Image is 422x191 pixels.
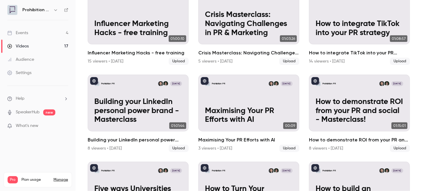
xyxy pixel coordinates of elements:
h2: Maximising Your PR Efforts with AI [198,136,299,144]
p: How to demonstrate ROI from your PR and social - Masterclass! [316,98,403,125]
div: Audience [7,57,34,63]
span: Upload [169,58,189,65]
img: Will Ockenden [385,81,389,86]
div: 14 viewers • [DATE] [309,58,345,64]
span: Upload [390,145,410,152]
img: Chris Norton [269,168,274,173]
li: help-dropdown-opener [7,95,68,102]
button: published [311,77,319,85]
h2: How to integrate TikTok into your PR strategy [309,49,410,57]
img: Will Ockenden [274,81,279,86]
img: Will Ockenden [274,168,279,173]
li: How to demonstrate ROI from your PR and social - Masterclass! [309,75,410,152]
span: Plan usage [21,177,50,182]
div: Videos [7,43,29,49]
img: Will Ockenden [163,81,168,86]
li: Maximising Your PR Efforts with AI [198,75,299,152]
span: 01:15:01 [391,122,407,129]
span: What's new [16,123,38,129]
span: [DATE] [281,168,293,173]
span: Upload [169,145,189,152]
button: published [201,77,209,85]
a: SpeakerHub [16,109,40,115]
button: published [201,164,209,172]
span: 00:09 [283,122,297,129]
div: 8 viewers • [DATE] [88,145,122,151]
a: Manage [54,177,68,182]
h2: Crisis Masterclass: Navigating Challenges in PR & Marketing [198,49,299,57]
div: 8 viewers • [DATE] [309,145,343,151]
button: published [90,77,98,85]
h2: How to demonstrate ROI from your PR and social - Masterclass! [309,136,410,144]
span: Upload [390,58,410,65]
p: Prohibition PR [101,82,115,85]
li: Building your LinkedIn personal power brand - Masterclass [88,75,189,152]
span: Help [16,95,24,102]
span: 01:08:57 [390,35,407,42]
img: Chris Norton [158,168,163,173]
p: Prohibition PR [322,82,336,85]
span: [DATE] [391,81,403,86]
p: Prohibition PR [212,82,225,85]
div: 15 viewers • [DATE] [88,58,123,64]
a: How to demonstrate ROI from your PR and social - Masterclass!Prohibition PRWill OckendenChris Nor... [309,75,410,152]
button: published [90,164,98,172]
p: Prohibition PR [212,169,225,172]
p: Influencer Marketing Hacks - free training [94,20,182,38]
span: [DATE] [281,81,293,86]
span: 01:01:44 [169,122,186,129]
p: Crisis Masterclass: Navigating Challenges in PR & Marketing [205,11,293,38]
span: 01:00:10 [169,35,186,42]
button: published [311,164,319,172]
img: Will Ockenden [385,168,389,173]
h6: Prohibition PR [22,7,51,13]
p: Maximising Your PR Efforts with AI [205,107,293,125]
img: Chris Norton [269,81,274,86]
span: 01:03:26 [280,35,297,42]
p: Prohibition PR [101,169,115,172]
h2: Influencer Marketing Hacks - free training [88,49,189,57]
img: Chris Norton [379,81,384,86]
p: How to integrate TikTok into your PR strategy [316,20,403,38]
a: Maximising Your PR Efforts with AIProhibition PRWill OckendenChris Norton[DATE]Maximising Your PR... [198,75,299,152]
img: Will Ockenden [163,168,168,173]
div: 3 viewers • [DATE] [198,145,232,151]
span: new [43,109,55,115]
a: Building your LinkedIn personal power brand - MasterclassProhibition PRWill OckendenChris Norton[... [88,75,189,152]
img: Prohibition PR [8,5,17,15]
span: Upload [279,145,299,152]
img: Chris Norton [379,168,384,173]
div: Events [7,30,28,36]
span: [DATE] [170,168,182,173]
h2: Building your LinkedIn personal power brand - Masterclass [88,136,189,144]
div: Settings [7,70,31,76]
p: Building your LinkedIn personal power brand - Masterclass [94,98,182,125]
p: Prohibition PR [322,169,336,172]
span: [DATE] [170,81,182,86]
img: Chris Norton [158,81,163,86]
span: Upload [279,58,299,65]
span: Pro [8,176,18,183]
div: 5 viewers • [DATE] [198,58,232,64]
span: [DATE] [391,168,403,173]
